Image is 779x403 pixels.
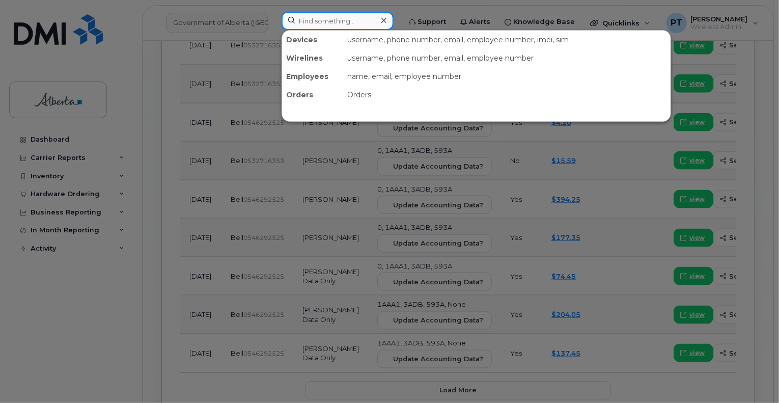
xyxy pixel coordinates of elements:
div: Devices [282,31,343,49]
div: username, phone number, email, employee number, imei, sim [343,31,671,49]
div: Wirelines [282,49,343,67]
div: Employees [282,67,343,86]
input: Find something... [282,12,394,30]
div: username, phone number, email, employee number [343,49,671,67]
div: name, email, employee number [343,67,671,86]
div: Orders [343,86,671,104]
div: Orders [282,86,343,104]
